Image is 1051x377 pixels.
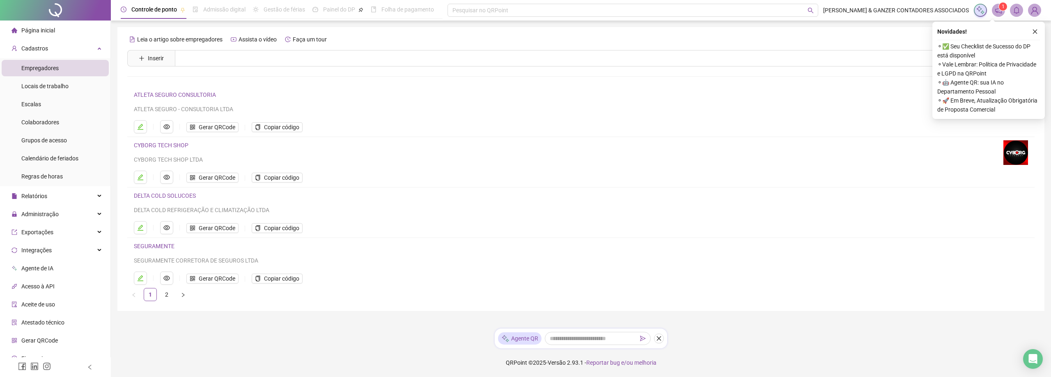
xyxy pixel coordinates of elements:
li: 1 [144,288,157,301]
span: Versão [548,359,566,366]
span: Gerar QRCode [199,123,235,132]
span: Financeiro [21,355,48,362]
span: linkedin [30,362,39,370]
span: Leia o artigo sobre empregadores [137,36,223,43]
span: left [131,292,136,297]
span: search [808,7,814,14]
span: history [285,37,291,42]
span: Colaboradores [21,119,59,126]
span: Novidades ! [937,27,967,36]
span: lock [11,211,17,217]
div: Agente QR [498,332,542,345]
span: Folha de pagamento [381,6,434,13]
span: Gerar QRCode [21,337,58,344]
span: edit [137,123,144,130]
span: Regras de horas [21,173,63,180]
span: youtube [231,37,236,42]
span: plus [139,55,145,61]
span: Admissão digital [203,6,246,13]
span: instagram [43,362,51,370]
footer: QRPoint © 2025 - 2.93.1 - [111,348,1051,377]
span: Grupos de acesso [21,137,67,144]
span: ⚬ 🚀 Em Breve, Atualização Obrigatória de Proposta Comercial [937,96,1040,114]
span: copy [255,276,261,281]
span: dollar [11,356,17,361]
sup: 1 [999,2,1007,11]
span: clock-circle [121,7,126,12]
span: qrcode [190,276,195,281]
span: qrcode [190,124,195,130]
button: Inserir [132,52,170,65]
span: close [656,336,662,341]
li: Próxima página [177,288,190,301]
span: send [640,336,646,341]
span: Página inicial [21,27,55,34]
img: sparkle-icon.fc2bf0ac1784a2077858766a79e2daf3.svg [976,6,985,15]
span: Copiar código [264,274,299,283]
span: Gestão de férias [264,6,305,13]
span: Relatórios [21,193,47,199]
span: Administração [21,211,59,217]
a: 2 [161,288,173,301]
span: ⚬ ✅ Seu Checklist de Sucesso do DP está disponível [937,42,1040,60]
button: Gerar QRCode [186,173,239,183]
span: edit [137,224,144,231]
span: pushpin [358,7,363,12]
span: close [1032,29,1038,34]
span: qrcode [190,175,195,181]
img: logo [1003,140,1028,165]
span: edit [137,275,144,281]
button: Gerar QRCode [186,122,239,132]
span: pushpin [180,7,185,12]
span: 1 [1002,4,1005,9]
span: Acesso à API [21,283,55,290]
span: sync [11,247,17,253]
button: Copiar código [252,223,303,233]
span: right [181,292,186,297]
span: dashboard [312,7,318,12]
button: left [127,288,140,301]
span: Gerar QRCode [199,224,235,233]
span: eye [163,275,170,281]
span: qrcode [11,338,17,343]
span: Controle de ponto [131,6,177,13]
span: Inserir [148,54,164,63]
span: edit [137,174,144,181]
span: eye [163,123,170,130]
span: Cadastros [21,45,48,52]
span: bell [1013,7,1020,14]
span: Agente de IA [21,265,53,272]
span: file-done [193,7,198,12]
span: Copiar código [264,173,299,182]
a: 1 [144,288,156,301]
span: Gerar QRCode [199,274,235,283]
div: DELTA COLD REFRIGERAÇÃO E CLIMATIZAÇÃO LTDA [134,206,1001,215]
span: user-add [11,46,17,51]
span: ⚬ 🤖 Agente QR: sua IA no Departamento Pessoal [937,78,1040,96]
span: Faça um tour [293,36,327,43]
a: SEGURAMENTE [134,243,174,249]
span: file-text [129,37,135,42]
span: Assista o vídeo [239,36,277,43]
button: Copiar código [252,173,303,183]
span: Reportar bug e/ou melhoria [586,359,656,366]
button: Gerar QRCode [186,223,239,233]
span: [PERSON_NAME] & GANZER CONTADORES ASSOCIADOS [823,6,969,15]
span: notification [995,7,1002,14]
li: 2 [160,288,173,301]
a: DELTA COLD SOLUCOES [134,192,196,199]
span: qrcode [190,225,195,231]
span: Copiar código [264,224,299,233]
span: Integrações [21,247,52,254]
span: api [11,283,17,289]
span: eye [163,174,170,181]
img: 56124 [1028,4,1041,16]
div: SEGURAMENTE CORRETORA DE SEGUROS LTDA [134,256,1001,265]
a: ATLETA SEGURO CONSULTORIA [134,91,216,98]
span: left [87,364,93,370]
span: Exportações [21,229,53,235]
span: ⚬ Vale Lembrar: Política de Privacidade e LGPD na QRPoint [937,60,1040,78]
li: Página anterior [127,288,140,301]
span: Locais de trabalho [21,83,69,89]
button: right [177,288,190,301]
